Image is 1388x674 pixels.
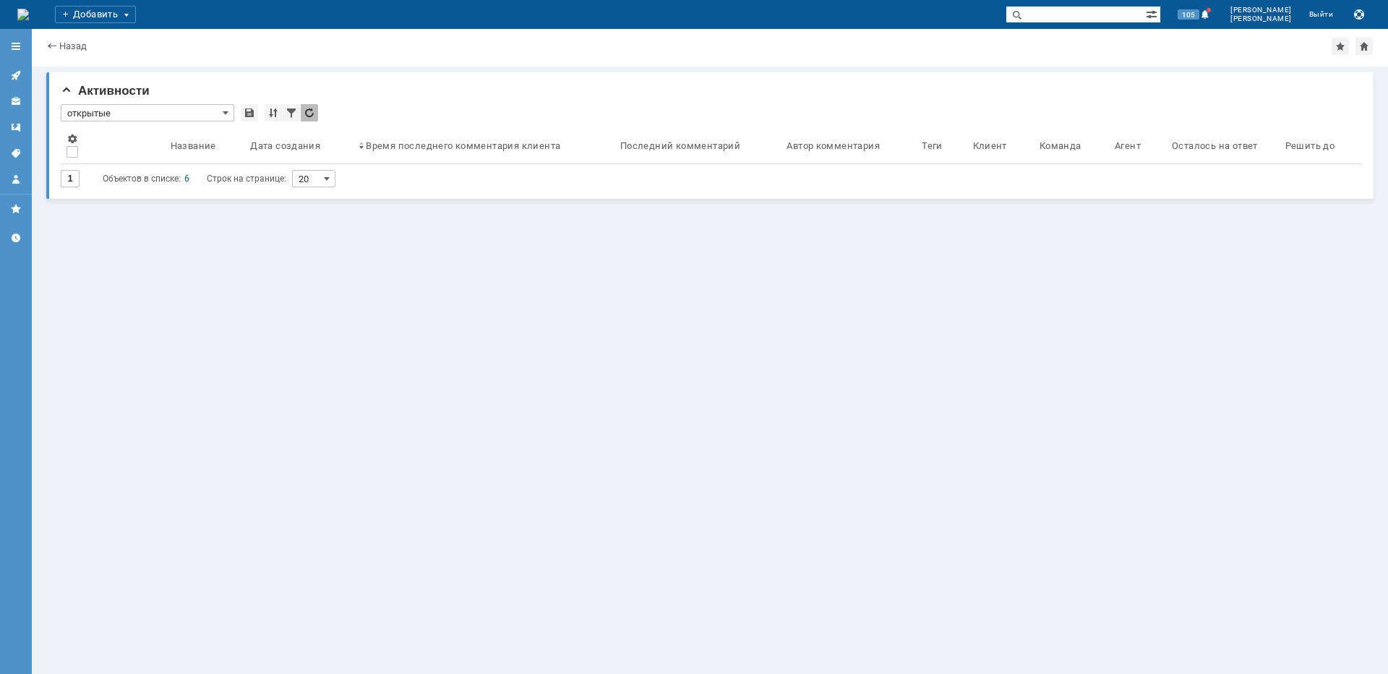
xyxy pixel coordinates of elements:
div: Добавить в избранное [1332,38,1349,55]
th: Команда [1034,127,1109,164]
img: logo [17,9,29,20]
a: Теги [4,142,27,165]
span: [PERSON_NAME] [1230,14,1292,23]
a: Мой профиль [4,168,27,191]
a: Клиенты [4,90,27,113]
div: Решить до [1285,140,1335,151]
th: Время последнего комментария клиента [353,127,614,164]
div: Осталось на ответ [1172,140,1258,151]
div: Команда [1040,140,1081,151]
div: Название [171,140,216,151]
span: [PERSON_NAME] [1230,6,1292,14]
i: Строк на странице: [103,170,286,187]
div: Клиент [973,140,1007,151]
span: Объектов в списке: [103,174,181,184]
div: Автор комментария [787,140,880,151]
div: Последний комментарий [620,140,740,151]
span: 105 [1178,9,1199,20]
div: Сохранить вид [241,104,258,121]
a: Шаблоны комментариев [4,116,27,139]
div: Сортировка... [265,104,282,121]
span: Активности [61,84,150,98]
a: Назад [59,40,87,51]
div: Фильтрация... [283,104,300,121]
div: Время последнего комментария клиента [366,140,560,151]
div: Обновлять список [301,104,318,121]
div: Теги [922,140,943,151]
a: Перейти на домашнюю страницу [17,9,29,20]
div: Добавить [55,6,136,23]
th: Автор комментария [781,127,916,164]
th: Название [165,127,245,164]
th: Дата создания [244,127,353,164]
span: Расширенный поиск [1146,7,1160,20]
span: Настройки [67,133,78,145]
div: Дата создания [250,140,320,151]
div: 6 [184,170,189,187]
div: Сделать домашней страницей [1355,38,1373,55]
button: Сохранить лог [1350,6,1368,23]
th: Клиент [967,127,1034,164]
a: Активности [4,64,27,87]
th: Агент [1109,127,1166,164]
div: Агент [1115,140,1141,151]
